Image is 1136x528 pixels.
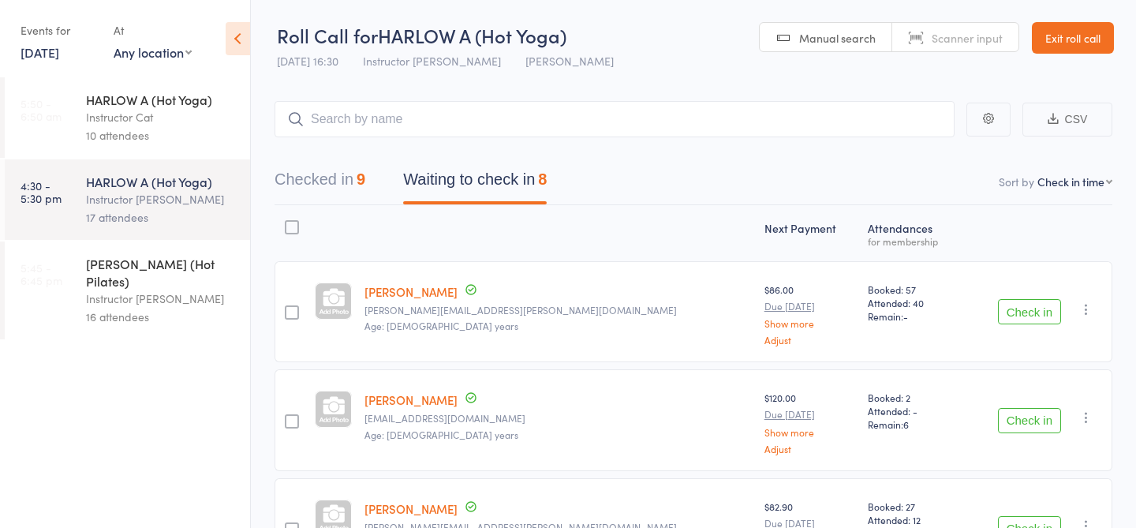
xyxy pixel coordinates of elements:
input: Search by name [275,101,955,137]
a: [PERSON_NAME] [364,500,458,517]
small: Tania.layden@gmail.com [364,305,752,316]
span: Instructor [PERSON_NAME] [363,53,501,69]
a: [PERSON_NAME] [364,391,458,408]
div: HARLOW A (Hot Yoga) [86,91,237,108]
span: Booked: 2 [868,391,957,404]
a: 4:30 -5:30 pmHARLOW A (Hot Yoga)Instructor [PERSON_NAME]17 attendees [5,159,250,240]
span: Roll Call for [277,22,378,48]
div: Events for [21,17,98,43]
span: Attended: - [868,404,957,418]
span: 6 [903,418,909,431]
span: - [903,309,908,323]
a: 5:45 -6:45 pm[PERSON_NAME] (Hot Pilates)Instructor [PERSON_NAME]16 attendees [5,242,250,339]
time: 5:45 - 6:45 pm [21,261,62,286]
span: Scanner input [932,30,1003,46]
div: Any location [114,43,192,61]
button: Check in [998,408,1061,433]
a: [DATE] [21,43,59,61]
span: Manual search [799,30,876,46]
span: Age: [DEMOGRAPHIC_DATA] years [364,428,518,441]
button: Checked in9 [275,163,365,204]
small: Due [DATE] [764,301,856,312]
a: Show more [764,318,856,328]
small: bart.verschuuren@yahoo.com [364,413,752,424]
span: [PERSON_NAME] [525,53,614,69]
div: 8 [538,170,547,188]
button: CSV [1022,103,1112,137]
div: for membership [868,236,957,246]
button: Waiting to check in8 [403,163,547,204]
span: HARLOW A (Hot Yoga) [378,22,566,48]
div: Instructor [PERSON_NAME] [86,290,237,308]
div: 10 attendees [86,126,237,144]
div: Instructor [PERSON_NAME] [86,190,237,208]
a: Show more [764,427,856,437]
time: 4:30 - 5:30 pm [21,179,62,204]
span: Attended: 40 [868,296,957,309]
div: Atten­dances [861,212,963,254]
span: [DATE] 16:30 [277,53,338,69]
div: At [114,17,192,43]
span: Booked: 57 [868,283,957,296]
label: Sort by [999,174,1034,189]
a: [PERSON_NAME] [364,283,458,300]
div: 17 attendees [86,208,237,227]
span: Age: [DEMOGRAPHIC_DATA] years [364,319,518,332]
span: Attended: 12 [868,513,957,526]
div: $86.00 [764,283,856,345]
div: 16 attendees [86,308,237,326]
a: Adjust [764,444,856,454]
span: Booked: 27 [868,500,957,513]
div: 9 [357,170,365,188]
div: Instructor Cat [86,108,237,126]
div: HARLOW A (Hot Yoga) [86,173,237,190]
button: Check in [998,299,1061,324]
time: 5:50 - 6:50 am [21,97,62,122]
small: Due [DATE] [764,409,856,420]
a: Exit roll call [1032,22,1114,54]
a: Adjust [764,335,856,345]
div: Check in time [1037,174,1104,189]
span: Remain: [868,418,957,431]
span: Remain: [868,309,957,323]
div: $120.00 [764,391,856,453]
div: Next Payment [758,212,862,254]
div: [PERSON_NAME] (Hot Pilates) [86,255,237,290]
a: 5:50 -6:50 amHARLOW A (Hot Yoga)Instructor Cat10 attendees [5,77,250,158]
